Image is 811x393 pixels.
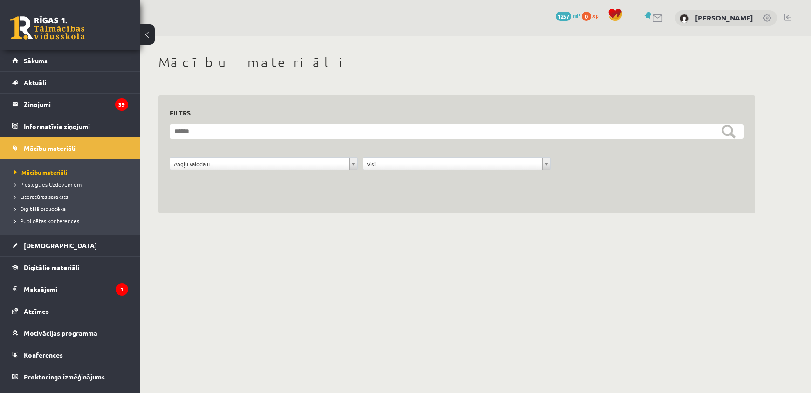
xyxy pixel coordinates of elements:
[12,235,128,256] a: [DEMOGRAPHIC_DATA]
[14,181,82,188] span: Pieslēgties Uzdevumiem
[24,263,79,271] span: Digitālie materiāli
[24,307,49,315] span: Atzīmes
[170,107,733,119] h3: Filtrs
[12,300,128,322] a: Atzīmes
[695,13,753,22] a: [PERSON_NAME]
[592,12,598,19] span: xp
[12,344,128,366] a: Konferences
[12,94,128,115] a: Ziņojumi39
[582,12,591,21] span: 0
[14,192,131,201] a: Literatūras saraksts
[12,115,128,137] a: Informatīvie ziņojumi
[12,257,128,278] a: Digitālie materiāli
[12,278,128,300] a: Maksājumi1
[24,241,97,250] span: [DEMOGRAPHIC_DATA]
[12,50,128,71] a: Sākums
[363,158,550,170] a: Visi
[680,14,689,23] img: Megija Āboltiņa
[24,94,128,115] legend: Ziņojumi
[14,217,79,224] span: Publicētas konferences
[573,12,580,19] span: mP
[24,329,97,337] span: Motivācijas programma
[14,169,68,176] span: Mācību materiāli
[14,168,131,176] a: Mācību materiāli
[10,16,85,40] a: Rīgas 1. Tālmācības vidusskola
[24,144,76,152] span: Mācību materiāli
[24,278,128,300] legend: Maksājumi
[24,373,105,381] span: Proktoringa izmēģinājums
[556,12,571,21] span: 1257
[24,56,48,65] span: Sākums
[14,180,131,189] a: Pieslēgties Uzdevumiem
[115,98,128,111] i: 39
[158,54,755,70] h1: Mācību materiāli
[12,322,128,344] a: Motivācijas programma
[582,12,603,19] a: 0 xp
[174,158,345,170] span: Angļu valoda II
[12,137,128,159] a: Mācību materiāli
[14,204,131,213] a: Digitālā bibliotēka
[14,205,66,212] span: Digitālā bibliotēka
[14,217,131,225] a: Publicētas konferences
[116,283,128,296] i: 1
[556,12,580,19] a: 1257 mP
[24,351,63,359] span: Konferences
[24,115,128,137] legend: Informatīvie ziņojumi
[14,193,68,200] span: Literatūras saraksts
[170,158,357,170] a: Angļu valoda II
[24,78,46,87] span: Aktuāli
[12,366,128,387] a: Proktoringa izmēģinājums
[367,158,538,170] span: Visi
[12,72,128,93] a: Aktuāli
